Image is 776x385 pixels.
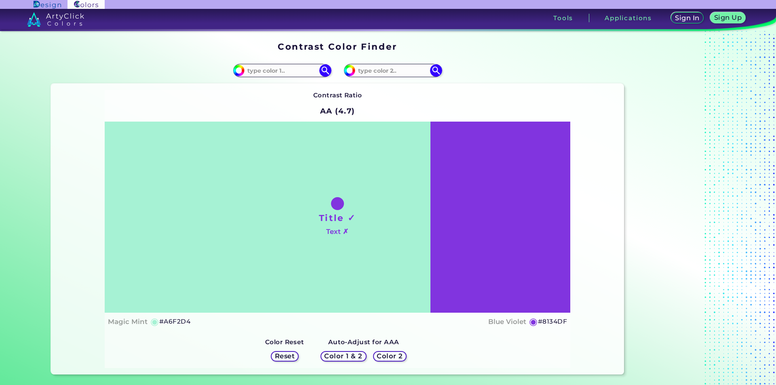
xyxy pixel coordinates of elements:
[711,13,745,23] a: Sign Up
[34,1,61,8] img: ArtyClick Design logo
[108,316,148,328] h4: Magic Mint
[377,353,402,360] h5: Color 2
[326,226,348,238] h4: Text ✗
[715,15,741,21] h5: Sign Up
[538,316,567,327] h5: #8134DF
[553,15,573,21] h3: Tools
[325,353,361,360] h5: Color 1 & 2
[319,64,331,76] img: icon search
[245,65,320,76] input: type color 1..
[605,15,652,21] h3: Applications
[150,317,159,326] h5: ◉
[672,13,703,23] a: Sign In
[430,64,442,76] img: icon search
[316,102,359,120] h2: AA (4.7)
[319,212,356,224] h1: Title ✓
[355,65,430,76] input: type color 2..
[27,12,84,27] img: logo_artyclick_colors_white.svg
[278,40,397,53] h1: Contrast Color Finder
[676,15,699,21] h5: Sign In
[328,338,399,346] strong: Auto-Adjust for AAA
[159,316,190,327] h5: #A6F2D4
[265,338,304,346] strong: Color Reset
[488,316,526,328] h4: Blue Violet
[529,317,538,326] h5: ◉
[313,91,362,99] strong: Contrast Ratio
[627,39,728,378] iframe: Advertisement
[275,353,294,360] h5: Reset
